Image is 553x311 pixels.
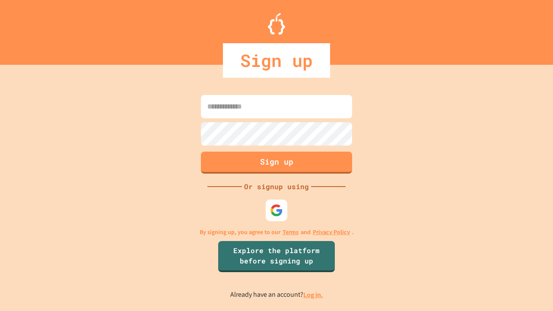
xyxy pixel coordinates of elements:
[230,289,323,300] p: Already have an account?
[218,241,335,272] a: Explore the platform before signing up
[223,43,330,78] div: Sign up
[270,204,283,217] img: google-icon.svg
[242,181,311,192] div: Or signup using
[283,228,299,237] a: Terms
[268,13,285,35] img: Logo.svg
[303,290,323,299] a: Log in.
[200,228,354,237] p: By signing up, you agree to our and .
[201,152,352,174] button: Sign up
[313,228,350,237] a: Privacy Policy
